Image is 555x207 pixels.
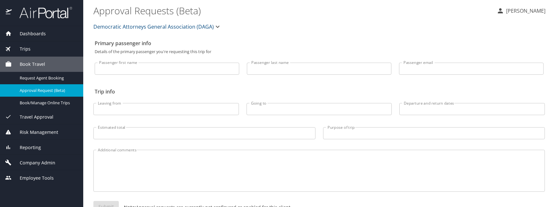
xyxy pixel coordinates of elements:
h1: Approval Requests (Beta) [93,1,491,20]
span: Travel Approval [12,114,53,121]
button: Democratic Attorneys General Association (DAGA) [91,20,224,33]
img: icon-airportal.png [6,6,12,19]
span: Request Agent Booking [20,75,76,81]
h2: Primary passenger info [95,38,544,48]
span: Trips [12,45,30,52]
img: airportal-logo.png [12,6,72,19]
span: Risk Management [12,129,58,136]
button: [PERSON_NAME] [494,5,548,17]
h2: Trip info [95,86,544,97]
span: Employee Tools [12,175,54,182]
span: Reporting [12,144,41,151]
p: [PERSON_NAME] [504,7,545,15]
span: Democratic Attorneys General Association (DAGA) [93,22,214,31]
span: Company Admin [12,159,55,166]
span: Book Travel [12,61,45,68]
span: Approval Request (Beta) [20,87,76,93]
span: Book/Manage Online Trips [20,100,76,106]
span: Dashboards [12,30,46,37]
p: Details of the primary passenger you're requesting this trip for [95,50,544,54]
